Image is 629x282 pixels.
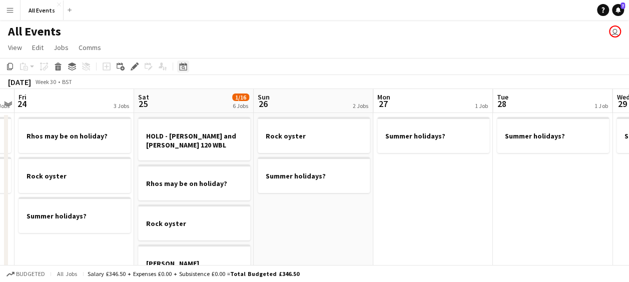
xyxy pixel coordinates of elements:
app-job-card: Rock oyster [19,157,131,193]
span: View [8,43,22,52]
a: 7 [612,4,624,16]
a: Comms [75,41,105,54]
span: Budgeted [16,270,45,277]
span: Tue [497,92,508,101]
div: 1 Job [594,102,607,109]
app-user-avatar: Lucy Hinks [609,25,621,37]
span: 25 [137,98,149,109]
span: Sun [258,92,270,101]
app-job-card: Rock oyster [258,117,370,153]
span: Jobs [54,43,69,52]
span: Mon [377,92,390,101]
h3: Summer holidays? [377,131,489,140]
h3: HOLD - [PERSON_NAME] and [PERSON_NAME] 120 WBL [138,131,250,149]
div: 1 Job [475,102,488,109]
button: Budgeted [5,268,47,279]
span: 24 [17,98,27,109]
h3: Summer holidays? [258,171,370,180]
h3: Rock oyster [258,131,370,140]
h3: Rhos may be on holiday? [138,179,250,188]
span: Sat [138,92,149,101]
span: Fri [19,92,27,101]
span: 7 [620,2,625,9]
h3: Rock oyster [19,171,131,180]
div: 3 Jobs [114,102,129,109]
div: BST [62,78,72,85]
span: Week 30 [33,78,58,85]
h3: Summer holidays? [19,211,131,220]
app-job-card: Summer holidays? [258,157,370,193]
span: 1/16 [232,93,249,101]
div: [DATE] [8,77,31,87]
button: All Events [21,0,64,20]
div: 2 Jobs [353,102,368,109]
app-job-card: Summer holidays? [19,197,131,233]
h1: All Events [8,24,61,39]
span: 26 [256,98,270,109]
span: All jobs [55,270,79,277]
app-job-card: Rock oyster [138,204,250,240]
app-job-card: Summer holidays? [497,117,609,153]
div: 6 Jobs [233,102,249,109]
app-job-card: Rhos may be on holiday? [138,164,250,200]
app-job-card: Rhos may be on holiday? [19,117,131,153]
h3: Rhos may be on holiday? [19,131,131,140]
app-job-card: HOLD - [PERSON_NAME] and [PERSON_NAME] 120 WBL [138,117,250,160]
span: Comms [79,43,101,52]
a: Edit [28,41,48,54]
a: View [4,41,26,54]
div: Salary £346.50 + Expenses £0.00 + Subsistence £0.00 = [88,270,299,277]
span: 28 [495,98,508,109]
h3: Rock oyster [138,219,250,228]
a: Jobs [50,41,73,54]
app-job-card: Summer holidays? [377,117,489,153]
app-job-card: [PERSON_NAME] [138,244,250,280]
h3: [PERSON_NAME] [138,259,250,268]
span: 27 [376,98,390,109]
h3: Summer holidays? [497,131,609,140]
span: Edit [32,43,44,52]
span: Total Budgeted £346.50 [230,270,299,277]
